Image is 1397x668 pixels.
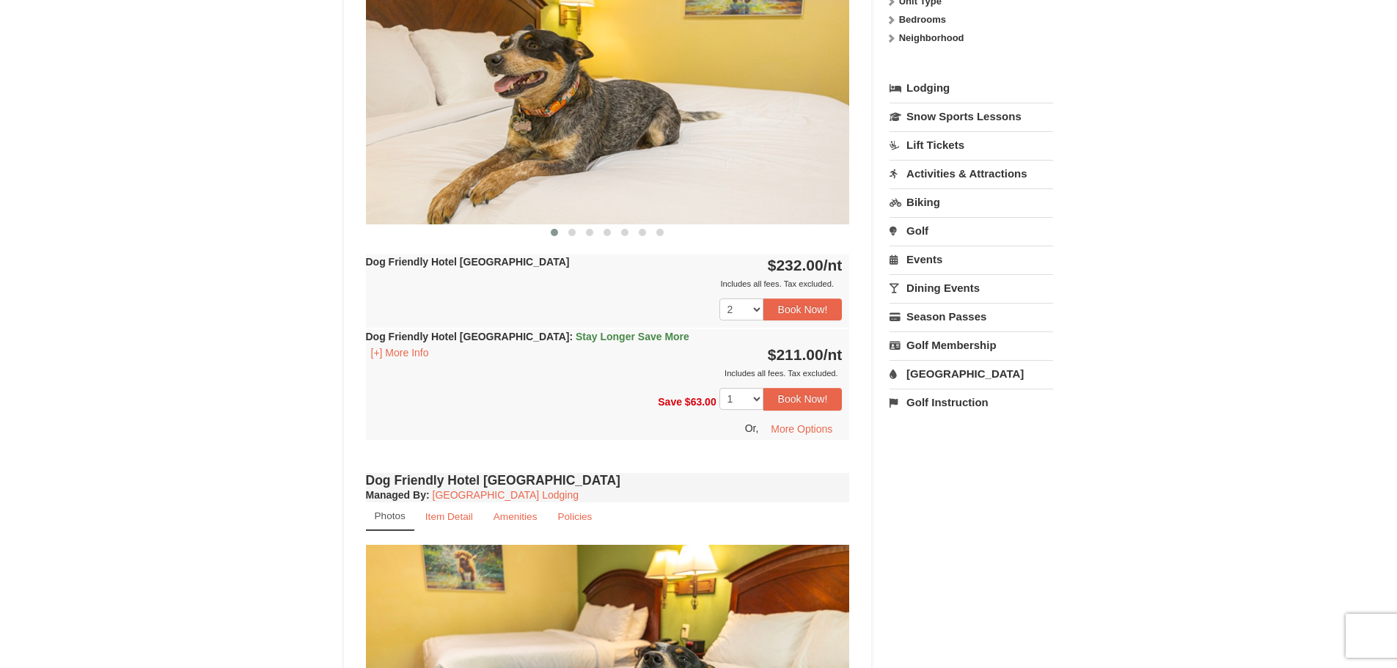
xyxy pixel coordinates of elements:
strong: Dog Friendly Hotel [GEOGRAPHIC_DATA] [366,256,570,268]
a: Activities & Attractions [890,160,1053,187]
strong: : [366,489,430,501]
button: More Options [761,418,842,440]
a: Golf [890,217,1053,244]
a: Lodging [890,75,1053,101]
small: Item Detail [425,511,473,522]
small: Amenities [494,511,538,522]
span: Or, [745,422,759,433]
small: Photos [375,510,406,521]
span: Managed By [366,489,426,501]
strong: Neighborhood [899,32,964,43]
span: $211.00 [768,346,824,363]
a: Dining Events [890,274,1053,301]
a: Events [890,246,1053,273]
a: Snow Sports Lessons [890,103,1053,130]
h4: Dog Friendly Hotel [GEOGRAPHIC_DATA] [366,473,850,488]
span: Save [658,396,682,408]
small: Policies [557,511,592,522]
span: /nt [824,346,843,363]
span: /nt [824,257,843,274]
a: Policies [548,502,601,531]
strong: Dog Friendly Hotel [GEOGRAPHIC_DATA] [366,331,689,342]
a: Season Passes [890,303,1053,330]
a: Photos [366,502,414,531]
button: Book Now! [763,388,843,410]
span: : [569,331,573,342]
button: [+] More Info [366,345,434,361]
div: Includes all fees. Tax excluded. [366,276,843,291]
a: Item Detail [416,502,483,531]
button: Book Now! [763,298,843,320]
a: Amenities [484,502,547,531]
a: Golf Instruction [890,389,1053,416]
a: Biking [890,188,1053,216]
strong: $232.00 [768,257,843,274]
a: Golf Membership [890,331,1053,359]
span: Stay Longer Save More [576,331,689,342]
a: Lift Tickets [890,131,1053,158]
a: [GEOGRAPHIC_DATA] [890,360,1053,387]
a: [GEOGRAPHIC_DATA] Lodging [433,489,579,501]
strong: Bedrooms [899,14,946,25]
span: $63.00 [685,396,716,408]
div: Includes all fees. Tax excluded. [366,366,843,381]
